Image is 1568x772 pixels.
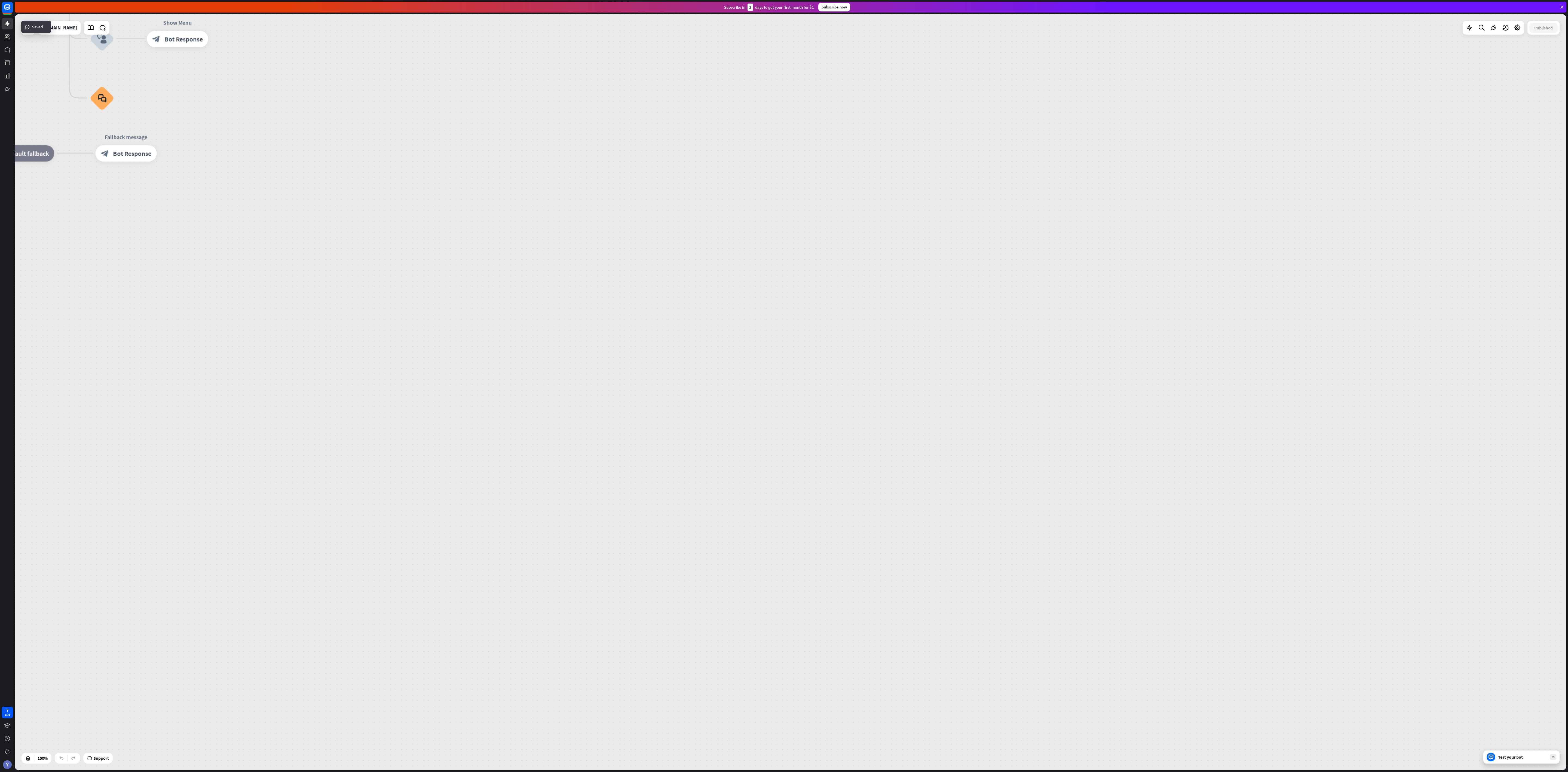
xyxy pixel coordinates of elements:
[89,133,163,141] div: Fallback message
[113,149,151,157] span: Bot Response
[36,754,49,762] div: 150%
[164,35,203,43] span: Bot Response
[24,24,30,30] i: success
[42,21,77,35] div: ecommerce.latam.visma.com
[32,24,43,30] span: Saved
[141,18,214,26] div: Show Menu
[2,707,13,718] a: 7 days
[97,34,107,44] i: block_user_input
[98,93,106,102] i: block_faq
[5,713,10,717] div: days
[1498,754,1547,760] div: Test your bot
[152,35,160,43] i: block_bot_response
[4,2,21,19] button: Open LiveChat chat widget
[101,149,109,157] i: block_bot_response
[93,754,109,762] span: Support
[748,4,753,11] div: 3
[1529,23,1558,33] button: Published
[6,708,9,713] div: 7
[724,4,814,11] div: Subscribe in days to get your first month for $1
[818,3,850,11] div: Subscribe now
[78,18,127,26] div: Menu
[6,149,49,157] span: Default fallback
